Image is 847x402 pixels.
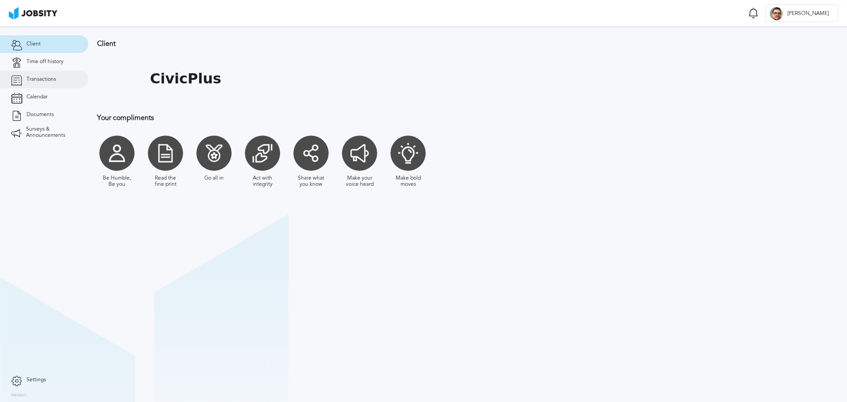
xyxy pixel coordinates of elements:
button: R[PERSON_NAME] [765,4,838,22]
div: Share what you know [296,175,326,188]
h1: CivicPlus [150,71,221,87]
div: Make your voice heard [344,175,375,188]
div: R [770,7,783,20]
label: Version: [11,393,27,398]
span: Settings [26,377,46,383]
span: Documents [26,112,54,118]
span: [PERSON_NAME] [783,11,833,17]
span: Client [26,41,41,47]
span: Calendar [26,94,48,100]
span: Time off history [26,59,64,65]
div: Make bold moves [393,175,423,188]
h3: Your compliments [97,114,576,122]
div: Read the fine print [150,175,181,188]
div: Be Humble, Be you [101,175,132,188]
img: ab4bad089aa723f57921c736e9817d99.png [9,7,57,19]
div: Go all in [204,175,224,181]
span: Surveys & Announcements [26,126,77,139]
h3: Client [97,40,576,48]
span: Transactions [26,76,56,83]
div: Act with integrity [247,175,278,188]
